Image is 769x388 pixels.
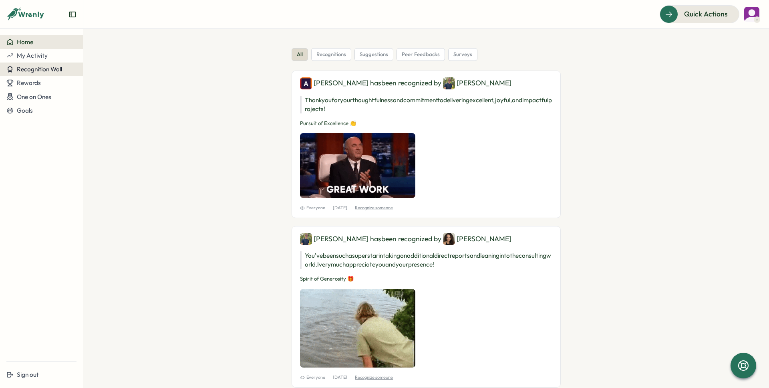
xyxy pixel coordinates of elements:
img: Recognition Image [300,289,415,368]
span: Everyone [300,374,325,381]
p: Thank you for your thoughtfulness and commitment to delivering excellent, joyful, and impactful p... [300,96,552,113]
img: Chad Brokaw [443,77,455,89]
span: Sign out [17,371,39,378]
span: My Activity [17,52,48,59]
p: Recognize someone [355,204,393,211]
span: all [297,51,303,58]
img: Recognition Image [300,133,415,198]
p: | [328,204,330,211]
span: suggestions [360,51,388,58]
p: | [350,204,352,211]
button: Quick Actions [660,5,739,23]
p: Pursuit of Excellence 👏 [300,120,552,127]
span: One on Ones [17,93,51,101]
button: Expand sidebar [68,10,76,18]
p: Recognize someone [355,374,393,381]
span: Recognition Wall [17,65,62,73]
p: | [350,374,352,381]
p: [DATE] [333,204,347,211]
div: [PERSON_NAME] [443,233,511,245]
p: Spirit of Generosity 🎁 [300,275,552,283]
span: Goals [17,107,33,114]
img: Chad Brokaw [300,233,312,245]
p: | [328,374,330,381]
p: [DATE] [333,374,347,381]
p: You've been such a superstar in taking on additional direct reports and leaning into the consulti... [300,251,552,269]
span: peer feedbacks [402,51,440,58]
span: surveys [453,51,472,58]
span: Rewards [17,79,41,87]
span: Everyone [300,204,325,211]
span: Quick Actions [684,9,728,19]
img: Franchesca Rybar [443,233,455,245]
div: [PERSON_NAME] [443,77,511,89]
img: Adrien Young [300,77,312,89]
img: Tallulah Kay [744,7,759,22]
div: [PERSON_NAME] has been recognized by [300,233,552,245]
span: Home [17,38,33,46]
div: [PERSON_NAME] has been recognized by [300,77,552,89]
span: recognitions [316,51,346,58]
